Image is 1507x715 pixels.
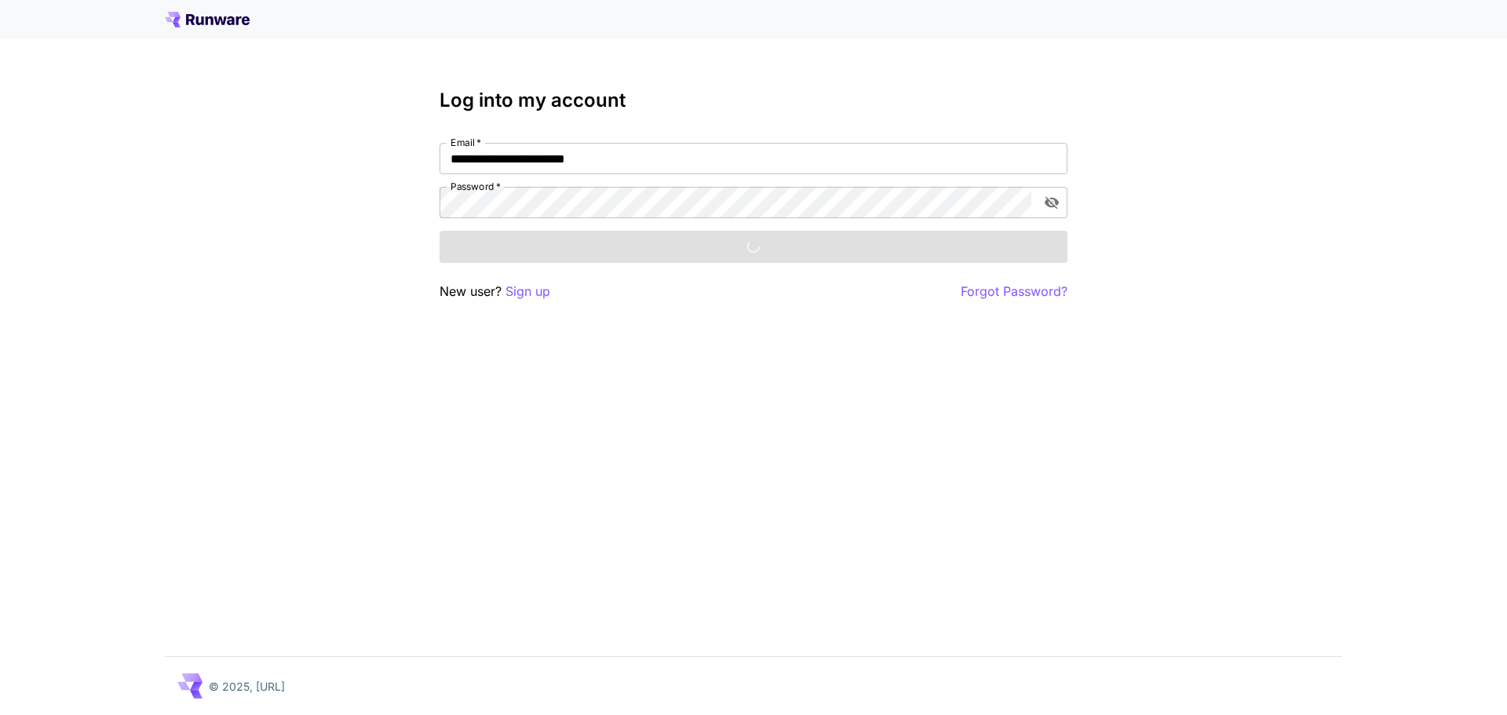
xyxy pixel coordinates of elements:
label: Email [451,136,481,149]
p: © 2025, [URL] [209,678,285,695]
h3: Log into my account [440,89,1067,111]
button: Forgot Password? [961,282,1067,301]
button: toggle password visibility [1038,188,1066,217]
button: Sign up [505,282,550,301]
label: Password [451,180,501,193]
p: New user? [440,282,550,301]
